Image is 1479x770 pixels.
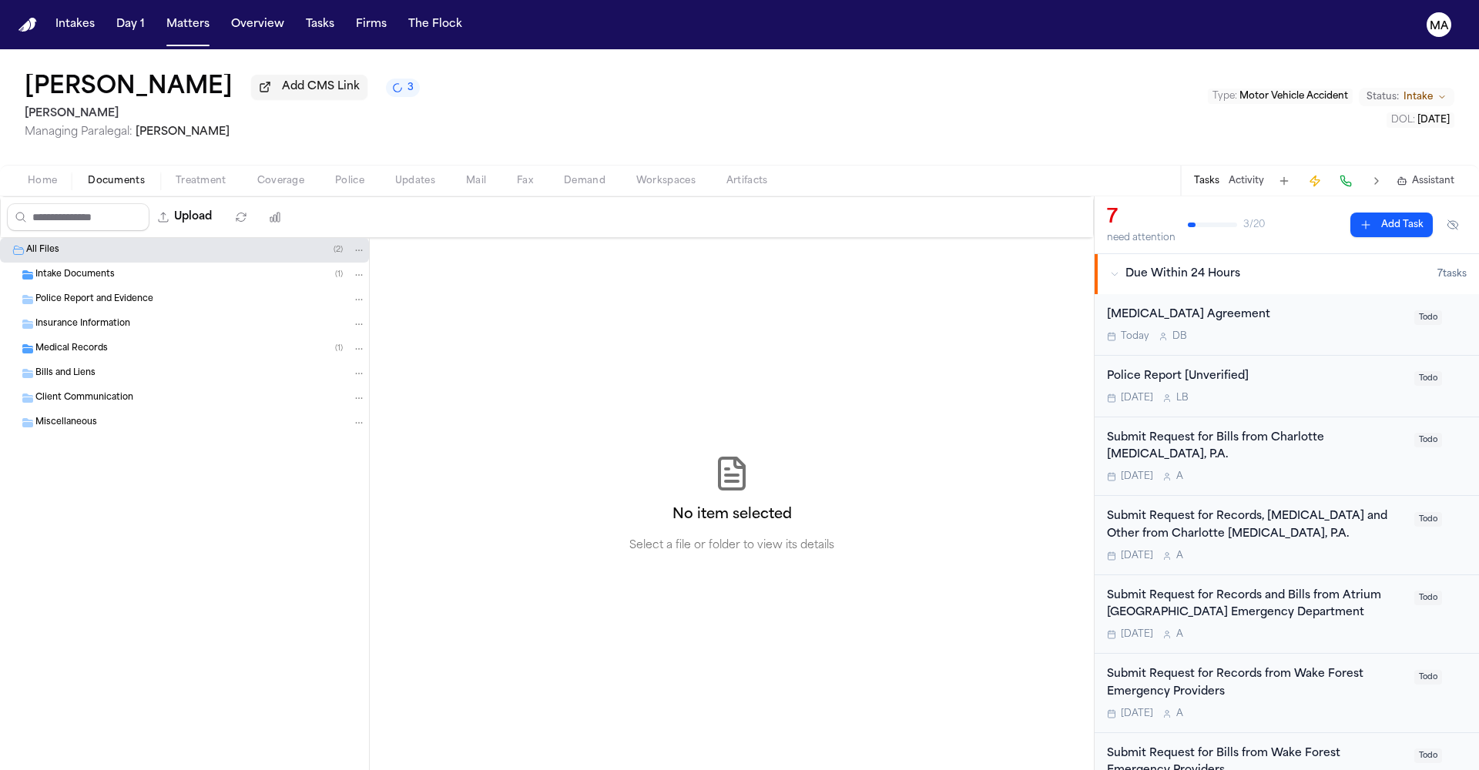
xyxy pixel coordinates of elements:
[1107,306,1405,324] div: [MEDICAL_DATA] Agreement
[1417,115,1450,125] span: [DATE]
[1437,268,1467,280] span: 7 task s
[88,175,145,187] span: Documents
[49,11,101,38] button: Intakes
[629,538,834,554] p: Select a file or folder to view its details
[564,175,605,187] span: Demand
[1176,628,1183,641] span: A
[18,18,37,32] img: Finch Logo
[1121,628,1153,641] span: [DATE]
[7,203,149,231] input: Search files
[25,105,420,123] h2: [PERSON_NAME]
[18,18,37,32] a: Home
[35,343,108,356] span: Medical Records
[1107,232,1175,244] div: need attention
[1121,330,1149,343] span: Today
[1121,470,1153,483] span: [DATE]
[35,417,97,430] span: Miscellaneous
[1387,112,1454,128] button: Edit DOL: 2025-09-17
[1412,175,1454,187] span: Assistant
[35,269,115,282] span: Intake Documents
[466,175,486,187] span: Mail
[136,126,230,138] span: [PERSON_NAME]
[25,74,233,102] h1: [PERSON_NAME]
[1273,170,1295,192] button: Add Task
[1095,294,1479,356] div: Open task: Retainer Agreement
[672,504,792,526] h2: No item selected
[402,11,468,38] button: The Flock
[1414,512,1442,527] span: Todo
[636,175,696,187] span: Workspaces
[1095,417,1479,497] div: Open task: Submit Request for Bills from Charlotte Radiology, P.A.
[1176,708,1183,720] span: A
[1239,92,1348,101] span: Motor Vehicle Accident
[160,11,216,38] button: Matters
[335,344,343,353] span: ( 1 )
[1404,91,1433,103] span: Intake
[1414,591,1442,605] span: Todo
[1335,170,1357,192] button: Make a Call
[1107,666,1405,701] div: Submit Request for Records from Wake Forest Emergency Providers
[1176,392,1189,404] span: L B
[350,11,393,38] a: Firms
[1212,92,1237,101] span: Type :
[251,75,367,99] button: Add CMS Link
[1095,356,1479,417] div: Open task: Police Report [Unverified]
[1391,115,1415,125] span: DOL :
[1107,430,1405,465] div: Submit Request for Bills from Charlotte [MEDICAL_DATA], P.A.
[726,175,768,187] span: Artifacts
[1367,91,1399,103] span: Status:
[407,82,414,94] span: 3
[110,11,151,38] button: Day 1
[1107,206,1175,230] div: 7
[1194,175,1219,187] button: Tasks
[257,175,304,187] span: Coverage
[35,293,153,306] span: Police Report and Evidence
[1125,266,1240,282] span: Due Within 24 Hours
[335,175,364,187] span: Police
[1414,670,1442,685] span: Todo
[1414,433,1442,447] span: Todo
[282,79,360,95] span: Add CMS Link
[1107,588,1405,623] div: Submit Request for Records and Bills from Atrium [GEOGRAPHIC_DATA] Emergency Department
[25,126,132,138] span: Managing Paralegal:
[1439,213,1467,237] button: Hide completed tasks (⌘⇧H)
[225,11,290,38] button: Overview
[300,11,340,38] button: Tasks
[35,392,133,405] span: Client Communication
[1414,310,1442,325] span: Todo
[1397,175,1454,187] button: Assistant
[1107,508,1405,544] div: Submit Request for Records, [MEDICAL_DATA] and Other from Charlotte [MEDICAL_DATA], P.A.
[1095,575,1479,654] div: Open task: Submit Request for Records and Bills from Atrium Health Mountain Island Emergency Depa...
[149,203,221,231] button: Upload
[1121,392,1153,404] span: [DATE]
[1243,219,1265,231] span: 3 / 20
[28,175,57,187] span: Home
[386,79,420,97] button: 3 active tasks
[1229,175,1264,187] button: Activity
[1208,89,1353,104] button: Edit Type: Motor Vehicle Accident
[1359,88,1454,106] button: Change status from Intake
[335,270,343,279] span: ( 1 )
[1414,748,1442,763] span: Todo
[1107,368,1405,386] div: Police Report [Unverified]
[1414,371,1442,386] span: Todo
[1121,708,1153,720] span: [DATE]
[1121,550,1153,562] span: [DATE]
[1350,213,1433,237] button: Add Task
[25,74,233,102] button: Edit matter name
[35,318,130,331] span: Insurance Information
[35,367,96,380] span: Bills and Liens
[1095,654,1479,733] div: Open task: Submit Request for Records from Wake Forest Emergency Providers
[1095,496,1479,575] div: Open task: Submit Request for Records, Radiology and Other from Charlotte Radiology, P.A.
[1304,170,1326,192] button: Create Immediate Task
[1176,470,1183,483] span: A
[334,246,343,254] span: ( 2 )
[1172,330,1187,343] span: D B
[1095,254,1479,294] button: Due Within 24 Hours7tasks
